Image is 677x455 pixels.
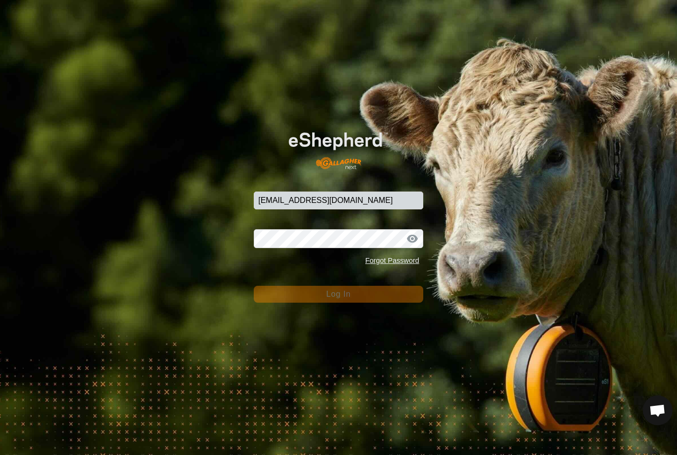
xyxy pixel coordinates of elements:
[326,290,350,298] span: Log In
[254,192,423,209] input: Email Address
[643,395,673,425] div: Open chat
[365,257,419,264] a: Forgot Password
[254,286,423,303] button: Log In
[271,118,406,176] img: E-shepherd Logo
